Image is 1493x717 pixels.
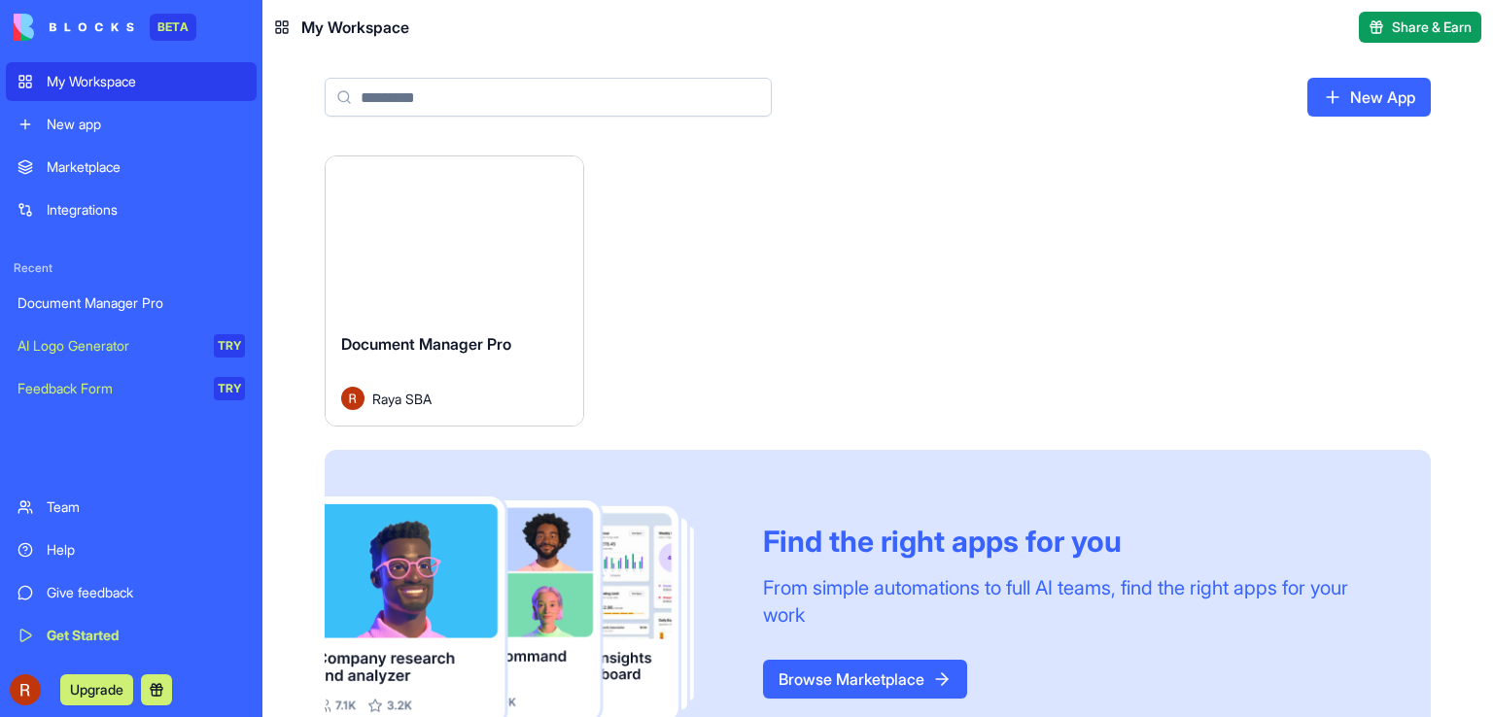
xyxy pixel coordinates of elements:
[6,284,257,323] a: Document Manager Pro
[6,488,257,527] a: Team
[47,115,245,134] div: New app
[6,260,257,276] span: Recent
[47,626,245,645] div: Get Started
[60,679,133,699] a: Upgrade
[47,497,245,517] div: Team
[214,377,245,400] div: TRY
[763,660,967,699] a: Browse Marketplace
[6,62,257,101] a: My Workspace
[341,334,511,354] span: Document Manager Pro
[17,590,372,623] textarea: Message…
[47,540,245,560] div: Help
[150,14,196,41] div: BETA
[60,674,133,705] button: Upgrade
[14,14,134,41] img: logo
[94,10,141,24] h1: Shelly
[16,510,373,573] div: Raya says…
[16,52,319,495] div: Thanks [PERSON_NAME]!I can see on the backend that there’s an agent in this app that’s set up to ...
[125,510,373,571] div: I'll be happy to schedule [DATE][DOMAIN_NAME][URL]
[341,8,376,43] div: Close
[1307,78,1431,117] a: New App
[372,389,432,409] span: Raya SBA
[1392,17,1472,37] span: Share & Earn
[16,52,373,510] div: Shelly says…
[6,530,257,569] a: Help
[6,148,257,187] a: Marketplace
[47,157,245,177] div: Marketplace
[14,14,196,41] a: BETA
[333,623,365,654] button: Send a message…
[6,190,257,229] a: Integrations
[6,326,257,365] a: AI Logo GeneratorTRY
[47,72,245,91] div: My Workspace
[6,105,257,144] a: New app
[17,293,245,313] div: Document Manager Pro
[763,574,1384,629] div: From simple automations to full AI teams, find the right apps for your work
[325,155,584,427] a: Document Manager ProAvatarRaya SBA
[341,387,365,410] img: Avatar
[301,16,409,39] span: My Workspace
[31,350,303,483] div: If that’s not the case, could you share a bit more detail about how you’re currently adding the d...
[214,334,245,358] div: TRY
[31,64,303,84] div: Thanks [PERSON_NAME]!
[16,574,373,632] div: Raya says…
[224,574,373,617] div: if it works for you
[47,200,245,220] div: Integrations
[17,379,200,398] div: Feedback Form
[6,616,257,655] a: Get Started
[304,8,341,45] button: Home
[47,583,245,602] div: Give feedback
[6,369,257,408] a: Feedback FormTRY
[10,674,41,705] img: ACg8ocK4BY4_wpnMdKKfK10f42NGOtIoLhMGWlXiNI7zlJQ6F33OOQ=s96-c
[92,631,108,646] button: Upload attachment
[1359,12,1481,43] button: Share & Earn
[94,24,181,44] p: Active 1h ago
[17,336,200,356] div: AI Logo Generator
[13,8,50,45] button: go back
[31,84,303,350] div: I can see on the backend that there’s an agent in this app that’s set up to extract information f...
[30,631,46,646] button: Emoji picker
[55,11,87,42] img: Profile image for Shelly
[239,586,358,605] div: if it works for you
[763,524,1384,559] div: Find the right apps for you
[61,631,77,646] button: Gif picker
[123,631,139,646] button: Start recording
[6,573,257,612] a: Give feedback
[141,522,358,560] div: I'll be happy to schedule [DATE] [DOMAIN_NAME][URL]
